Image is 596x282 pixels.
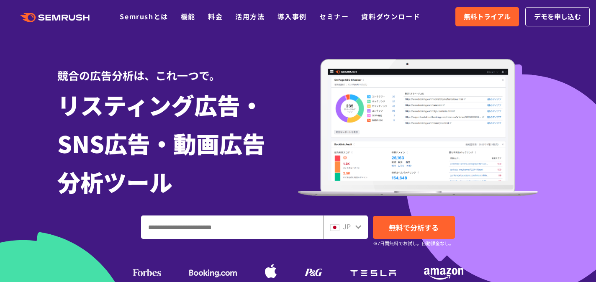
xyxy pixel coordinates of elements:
[141,216,323,238] input: ドメイン、キーワードまたはURLを入力してください
[525,7,590,26] a: デモを申し込む
[235,11,265,21] a: 活用方法
[343,221,351,231] span: JP
[534,11,581,22] span: デモを申し込む
[361,11,420,21] a: 資料ダウンロード
[373,239,454,247] small: ※7日間無料でお試し。自動課金なし。
[455,7,519,26] a: 無料トライアル
[120,11,168,21] a: Semrushとは
[57,54,298,83] div: 競合の広告分析は、これ一つで。
[277,11,307,21] a: 導入事例
[319,11,349,21] a: セミナー
[208,11,223,21] a: 料金
[181,11,195,21] a: 機能
[464,11,511,22] span: 無料トライアル
[373,216,455,239] a: 無料で分析する
[57,85,298,201] h1: リスティング広告・ SNS広告・動画広告 分析ツール
[389,222,439,233] span: 無料で分析する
